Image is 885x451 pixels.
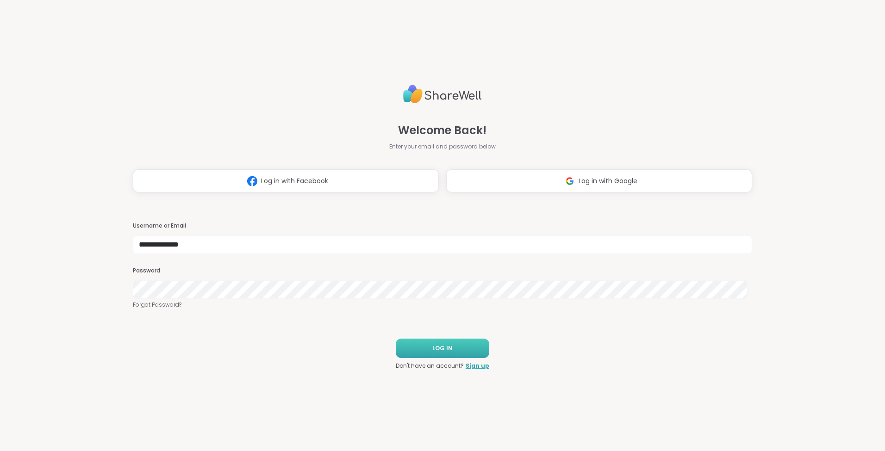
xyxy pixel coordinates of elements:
[133,301,752,309] a: Forgot Password?
[398,122,486,139] span: Welcome Back!
[389,142,496,151] span: Enter your email and password below
[466,362,489,370] a: Sign up
[561,173,579,190] img: ShareWell Logomark
[396,362,464,370] span: Don't have an account?
[432,344,452,352] span: LOG IN
[396,339,489,358] button: LOG IN
[403,81,482,107] img: ShareWell Logo
[133,222,752,230] h3: Username or Email
[243,173,261,190] img: ShareWell Logomark
[133,267,752,275] h3: Password
[261,176,328,186] span: Log in with Facebook
[133,169,439,192] button: Log in with Facebook
[579,176,637,186] span: Log in with Google
[446,169,752,192] button: Log in with Google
